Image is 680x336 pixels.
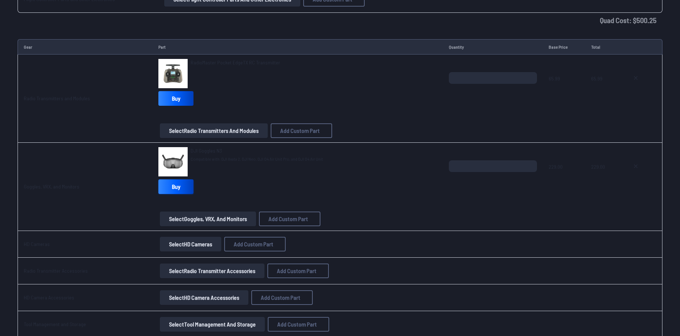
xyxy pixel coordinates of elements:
a: SelectRadio Transmitters and Modules [158,123,269,138]
td: Base Price [543,39,585,55]
a: SelectRadio Transmitter Accessories [158,264,266,278]
td: Gear [18,39,153,55]
button: Add Custom Part [259,212,320,226]
a: SelectTool Management and Storage [158,317,266,332]
button: SelectRadio Transmitter Accessories [160,264,264,278]
button: Add Custom Part [224,237,286,251]
a: Buy [158,179,194,194]
span: Add Custom Part [261,295,300,300]
button: SelectRadio Transmitters and Modules [160,123,268,138]
button: SelectTool Management and Storage [160,317,265,332]
span: Compatible with: DJI Avata 2, DJI Neo, DJI O4 Air Unit Pro, and DJI O4 Air Unit [191,156,323,162]
button: Add Custom Part [268,317,329,332]
a: Radio Transmitter Accessories [24,268,88,274]
button: SelectHD Camera Accessories [160,290,248,305]
span: Add Custom Part [268,216,308,222]
a: HD Camera Accessories [24,294,74,300]
a: RadioMaster Pocket EdgeTX RC Transmitter [191,59,280,66]
a: Radio Transmitters and Modules [24,95,90,101]
span: 229.00 [591,160,615,195]
td: Total [585,39,620,55]
a: Goggles, VRX, and Monitors [24,183,79,190]
button: SelectHD Cameras [160,237,221,251]
span: Add Custom Part [277,321,317,327]
span: 229.00 [549,160,579,195]
button: Add Custom Part [271,123,332,138]
span: Add Custom Part [280,128,320,134]
a: DJI Goggles N3 [191,147,323,154]
button: Add Custom Part [267,264,329,278]
a: HD Cameras [24,241,50,247]
td: Quantity [443,39,543,55]
span: 65.99 [549,72,579,107]
a: SelectHD Cameras [158,237,223,251]
button: SelectGoggles, VRX, and Monitors [160,212,256,226]
span: 65.99 [591,72,615,107]
img: image [158,147,188,176]
a: Tool Management and Storage [24,321,86,327]
span: Add Custom Part [277,268,316,274]
span: DJI Goggles N3 [191,148,222,154]
td: Quad Cost: $ 500.25 [18,13,662,27]
span: RadioMaster Pocket EdgeTX RC Transmitter [191,59,280,66]
a: SelectGoggles, VRX, and Monitors [158,212,258,226]
td: Part [153,39,443,55]
button: Add Custom Part [251,290,313,305]
a: SelectHD Camera Accessories [158,290,250,305]
img: image [158,59,188,88]
span: Add Custom Part [234,241,273,247]
a: Buy [158,91,194,106]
